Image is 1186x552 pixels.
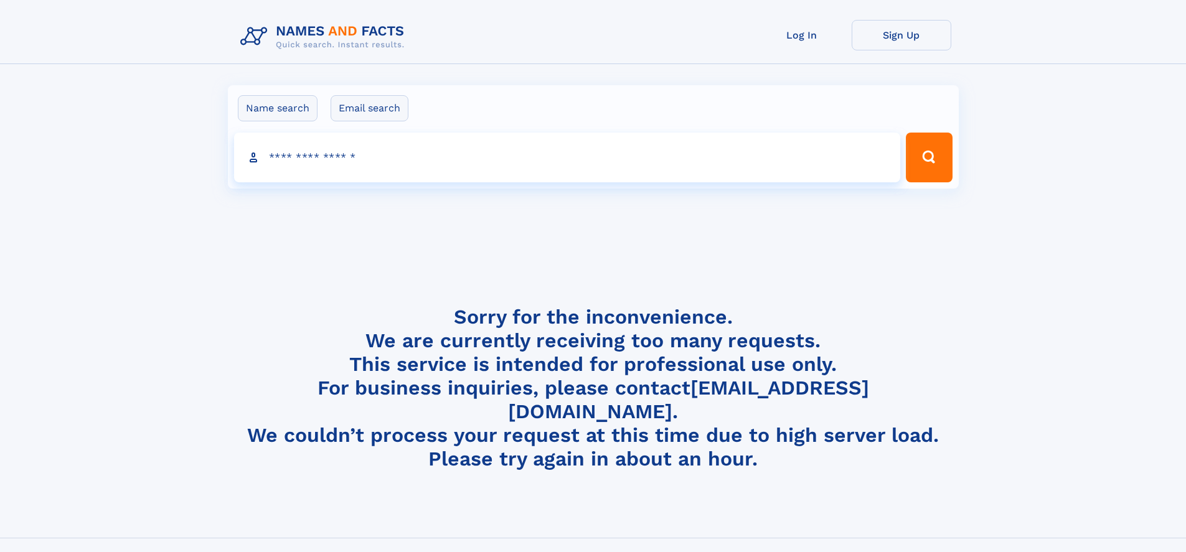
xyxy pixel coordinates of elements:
[234,133,901,182] input: search input
[752,20,852,50] a: Log In
[331,95,408,121] label: Email search
[235,20,415,54] img: Logo Names and Facts
[235,305,951,471] h4: Sorry for the inconvenience. We are currently receiving too many requests. This service is intend...
[852,20,951,50] a: Sign Up
[508,376,869,423] a: [EMAIL_ADDRESS][DOMAIN_NAME]
[238,95,318,121] label: Name search
[906,133,952,182] button: Search Button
